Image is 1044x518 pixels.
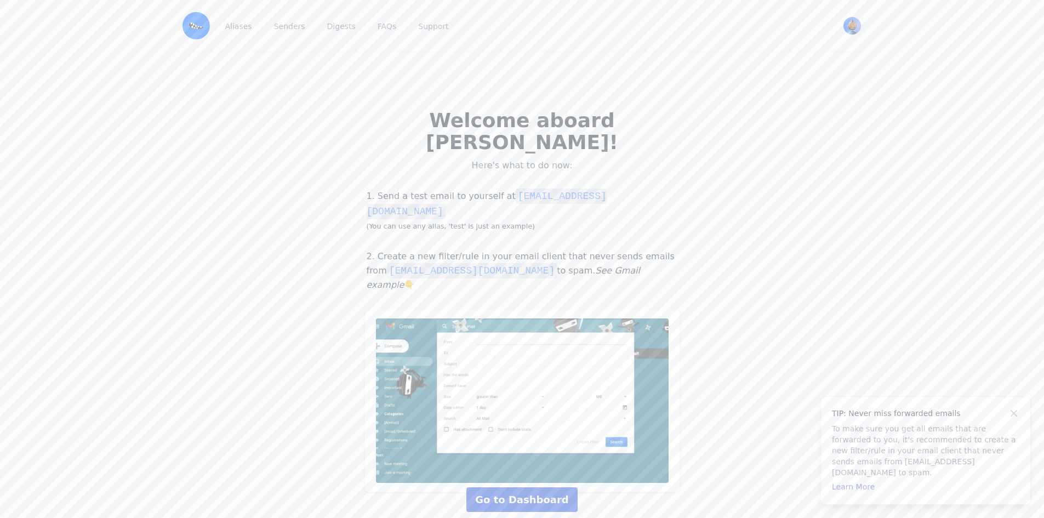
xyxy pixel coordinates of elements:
[376,318,669,483] img: Add noreply@eml.monster to a Never Send to Spam filter in Gmail
[387,263,557,278] code: [EMAIL_ADDRESS][DOMAIN_NAME]
[364,189,680,232] p: 1. Send a test email to yourself at
[367,222,535,230] small: (You can use any alias, 'test' is just an example)
[367,265,640,290] i: See Gmail example
[832,423,1019,478] p: To make sure you get all emails that are forwarded to you, it's recommended to create a new filte...
[466,487,577,512] a: Go to Dashboard
[364,250,680,292] p: 2. Create a new filter/rule in your email client that never sends emails from to spam. 👇
[400,160,645,171] p: Here's what to do now:
[832,408,1019,419] h4: TIP: Never miss forwarded emails
[843,17,861,35] img: vladimir's Avatar
[400,110,645,153] h2: Welcome aboard [PERSON_NAME]!
[842,16,862,36] button: User menu
[832,482,875,491] a: Learn More
[367,189,607,219] code: [EMAIL_ADDRESS][DOMAIN_NAME]
[182,12,210,39] img: Email Monster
